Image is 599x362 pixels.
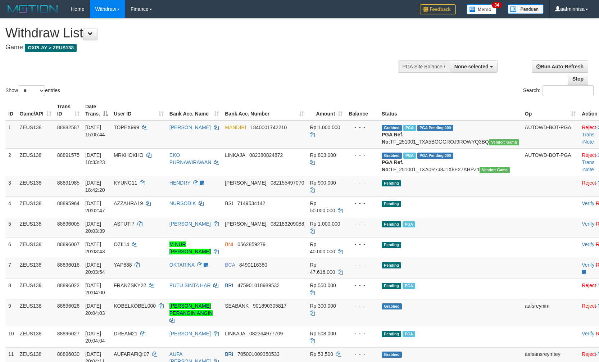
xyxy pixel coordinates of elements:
[382,153,402,159] span: Grabbed
[522,148,579,176] td: AUTOWD-BOT-PGA
[582,351,596,357] a: Reject
[417,153,453,159] span: PGA Pending
[349,330,376,337] div: - - -
[169,262,195,268] a: OKTARINA
[85,282,105,295] span: [DATE] 20:04:00
[85,221,105,234] span: [DATE] 20:03:39
[5,327,17,347] td: 10
[310,331,336,336] span: Rp 508.000
[5,100,17,121] th: ID
[382,352,402,358] span: Grabbed
[169,152,212,165] a: EKO PURNAWIRAWAN
[508,4,544,14] img: panduan.png
[582,180,596,186] a: Reject
[114,241,129,247] span: OZII14
[403,221,415,227] span: Marked by aafanarl
[349,124,376,131] div: - - -
[57,331,80,336] span: 88896027
[346,100,379,121] th: Balance
[382,303,402,309] span: Grabbed
[57,200,80,206] span: 88895964
[17,217,54,237] td: ZEUS138
[307,100,346,121] th: Amount: activate to sort column ascending
[17,299,54,327] td: ZEUS138
[225,200,233,206] span: BSI
[310,125,340,130] span: Rp 1.000.000
[310,303,336,309] span: Rp 300.000
[382,242,401,248] span: Pending
[57,221,80,227] span: 88896005
[225,221,266,227] span: [PERSON_NAME]
[382,180,401,186] span: Pending
[310,262,335,275] span: Rp 47.616.000
[225,152,245,158] span: LINKAJA
[57,282,80,288] span: 88896022
[225,241,233,247] span: BNI
[85,180,105,193] span: [DATE] 18:42:20
[250,125,287,130] span: Copy 1840001742210 to clipboard
[169,331,211,336] a: [PERSON_NAME]
[382,125,402,131] span: Grabbed
[5,121,17,149] td: 1
[403,331,415,337] span: Marked by aafpengsreynich
[85,241,105,254] span: [DATE] 20:03:43
[310,200,335,213] span: Rp 50.000.000
[82,100,111,121] th: Date Trans.: activate to sort column descending
[5,44,392,51] h4: Game:
[582,152,596,158] a: Reject
[583,139,594,145] a: Note
[169,303,213,316] a: [PERSON_NAME] PERANGIN ANGIN
[582,303,596,309] a: Reject
[17,258,54,279] td: ZEUS138
[17,237,54,258] td: ZEUS138
[582,241,594,247] a: Verify
[382,283,401,289] span: Pending
[17,176,54,196] td: ZEUS138
[169,221,211,227] a: [PERSON_NAME]
[114,351,149,357] span: AUFARAFIQI07
[382,221,401,227] span: Pending
[222,100,307,121] th: Bank Acc. Number: activate to sort column ascending
[225,180,266,186] span: [PERSON_NAME]
[382,262,401,268] span: Pending
[349,302,376,309] div: - - -
[271,180,304,186] span: Copy 082155497070 to clipboard
[225,125,246,130] span: MANDIRI
[57,351,80,357] span: 88896030
[349,241,376,248] div: - - -
[114,180,137,186] span: KYUNG11
[237,200,265,206] span: Copy 7149534142 to clipboard
[403,125,416,131] span: Marked by aafnoeunsreypich
[349,179,376,186] div: - - -
[5,196,17,217] td: 4
[169,125,211,130] a: [PERSON_NAME]
[5,217,17,237] td: 5
[167,100,222,121] th: Bank Acc. Name: activate to sort column ascending
[583,167,594,172] a: Note
[225,262,235,268] span: BCA
[54,100,82,121] th: Trans ID: activate to sort column ascending
[225,303,249,309] span: SEABANK
[450,60,498,73] button: None selected
[522,100,579,121] th: Op: activate to sort column ascending
[489,139,519,145] span: Vendor URL: https://trx31.1velocity.biz
[349,282,376,289] div: - - -
[568,73,588,85] a: Stop
[237,282,280,288] span: Copy 475901018989532 to clipboard
[582,221,594,227] a: Verify
[382,201,401,207] span: Pending
[85,303,105,316] span: [DATE] 20:04:03
[582,282,596,288] a: Reject
[522,299,579,327] td: aafsreynim
[57,303,80,309] span: 88896026
[349,261,376,268] div: - - -
[403,153,416,159] span: Marked by aafpengsreynich
[57,180,80,186] span: 88891985
[17,121,54,149] td: ZEUS138
[17,100,54,121] th: Game/API: activate to sort column ascending
[310,221,340,227] span: Rp 1.000.000
[349,151,376,159] div: - - -
[85,125,105,137] span: [DATE] 15:05:44
[17,279,54,299] td: ZEUS138
[310,180,336,186] span: Rp 900.000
